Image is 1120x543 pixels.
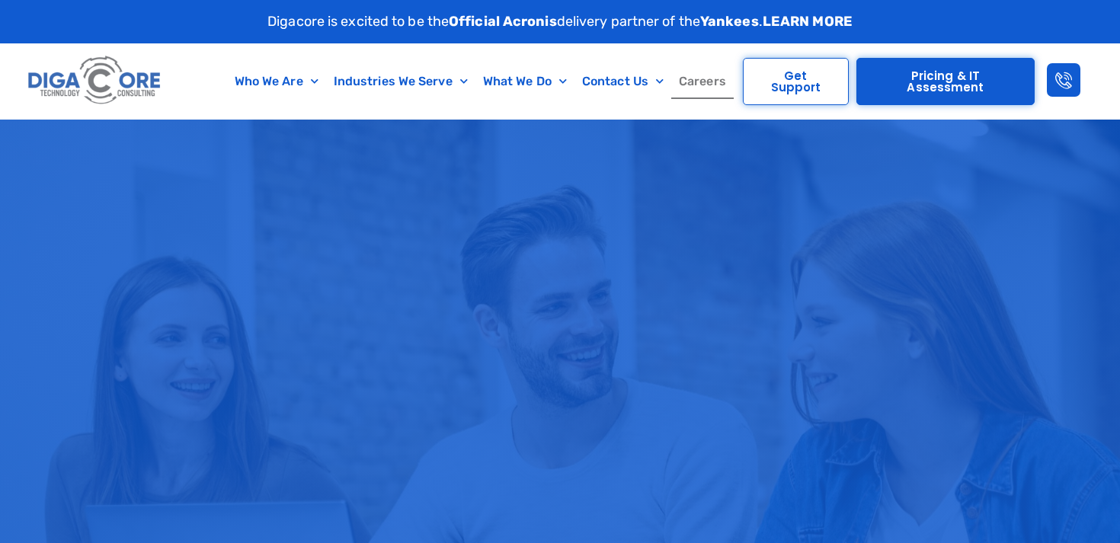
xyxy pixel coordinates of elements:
[574,64,671,99] a: Contact Us
[449,13,557,30] strong: Official Acronis
[475,64,574,99] a: What We Do
[226,64,735,99] nav: Menu
[872,70,1018,93] span: Pricing & IT Assessment
[227,64,326,99] a: Who We Are
[671,64,734,99] a: Careers
[856,58,1034,105] a: Pricing & IT Assessment
[763,13,853,30] a: LEARN MORE
[326,64,475,99] a: Industries We Serve
[24,51,165,110] img: Digacore logo 1
[759,70,834,93] span: Get Support
[743,58,850,105] a: Get Support
[267,11,853,32] p: Digacore is excited to be the delivery partner of the .
[700,13,759,30] strong: Yankees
